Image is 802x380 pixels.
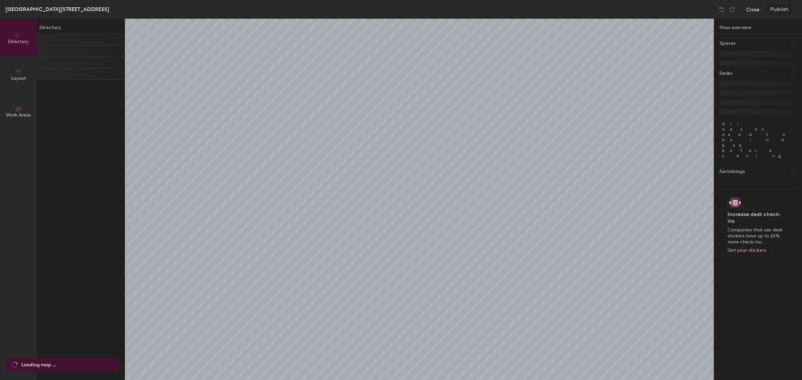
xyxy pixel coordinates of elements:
h1: Floor overview [714,19,802,34]
img: Redo [729,6,736,13]
button: Close [746,4,760,15]
h4: Increase desk check-ins [727,211,785,224]
span: Directory [8,39,29,44]
div: [GEOGRAPHIC_DATA][STREET_ADDRESS] [5,5,109,13]
h1: Spaces [719,40,736,47]
span: Work Areas [6,112,31,118]
h1: Directory [37,24,125,34]
span: Layout [11,75,26,81]
p: Companies that use desk stickers have up to 25% more check-ins. [727,227,785,245]
span: Loading map ... [21,361,56,369]
a: Get your stickers [727,248,775,253]
span: Get your stickers [727,247,767,253]
p: All desks need to be in a pod before saving [719,119,797,161]
h1: Desks [719,70,732,77]
img: Sticker logo [727,197,743,208]
h1: Furnishings [719,168,745,175]
img: Undo [718,6,725,13]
